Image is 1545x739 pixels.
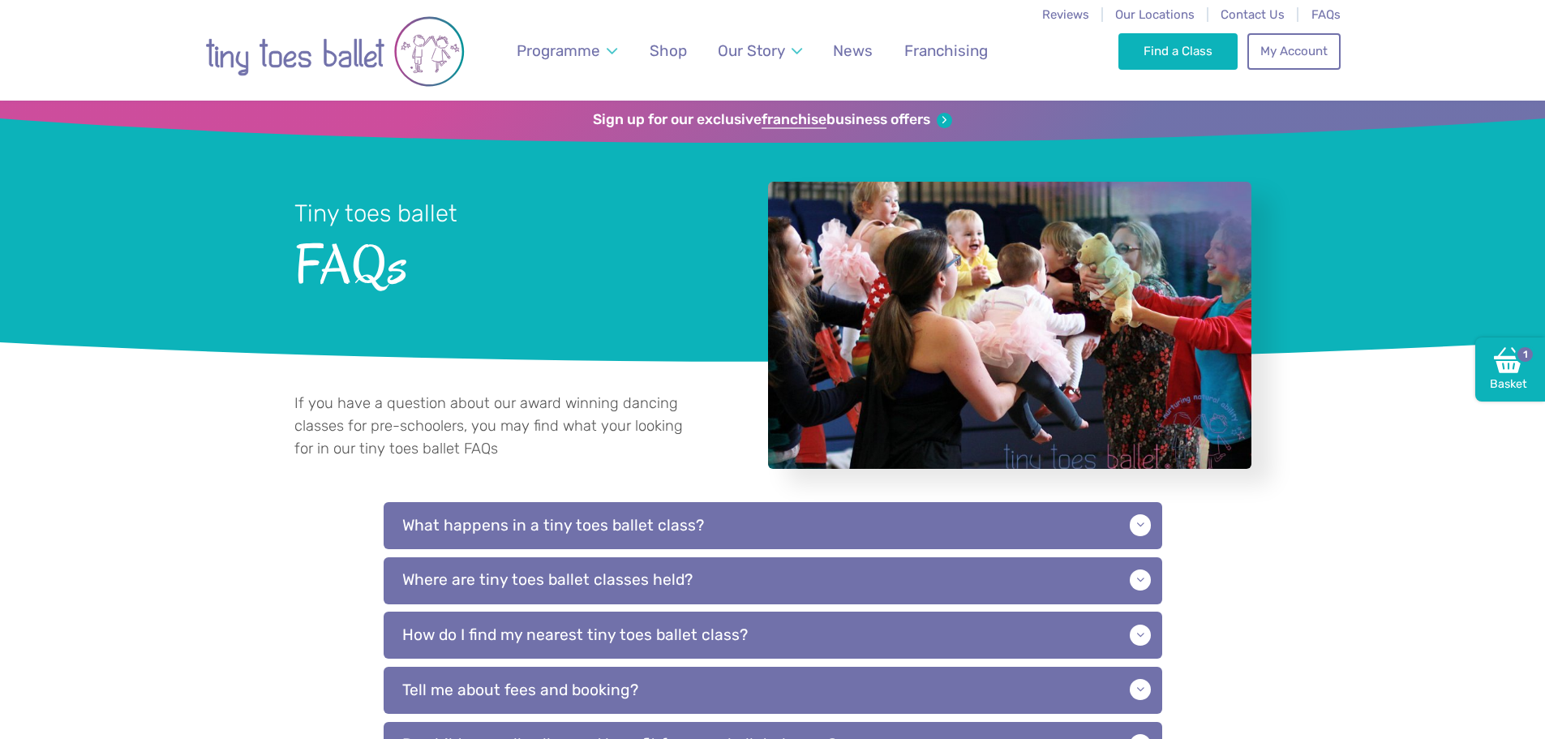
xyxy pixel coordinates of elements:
[1115,7,1195,22] a: Our Locations
[517,41,600,60] span: Programme
[826,32,881,70] a: News
[1515,345,1534,364] span: 1
[642,32,694,70] a: Shop
[833,41,873,60] span: News
[384,557,1162,604] p: Where are tiny toes ballet classes held?
[593,111,952,129] a: Sign up for our exclusivefranchisebusiness offers
[1221,7,1285,22] a: Contact Us
[896,32,995,70] a: Franchising
[1311,7,1341,22] a: FAQs
[294,230,725,295] span: FAQs
[384,612,1162,659] p: How do I find my nearest tiny toes ballet class?
[205,11,465,92] img: tiny toes ballet
[904,41,988,60] span: Franchising
[384,667,1162,714] p: Tell me about fees and booking?
[294,200,457,227] small: Tiny toes ballet
[762,111,826,129] strong: franchise
[650,41,687,60] span: Shop
[710,32,809,70] a: Our Story
[1475,337,1545,402] a: Basket1
[718,41,785,60] span: Our Story
[1118,33,1238,69] a: Find a Class
[509,32,624,70] a: Programme
[294,393,697,460] p: If you have a question about our award winning dancing classes for pre-schoolers, you may find wh...
[384,502,1162,549] p: What happens in a tiny toes ballet class?
[1042,7,1089,22] a: Reviews
[1247,33,1340,69] a: My Account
